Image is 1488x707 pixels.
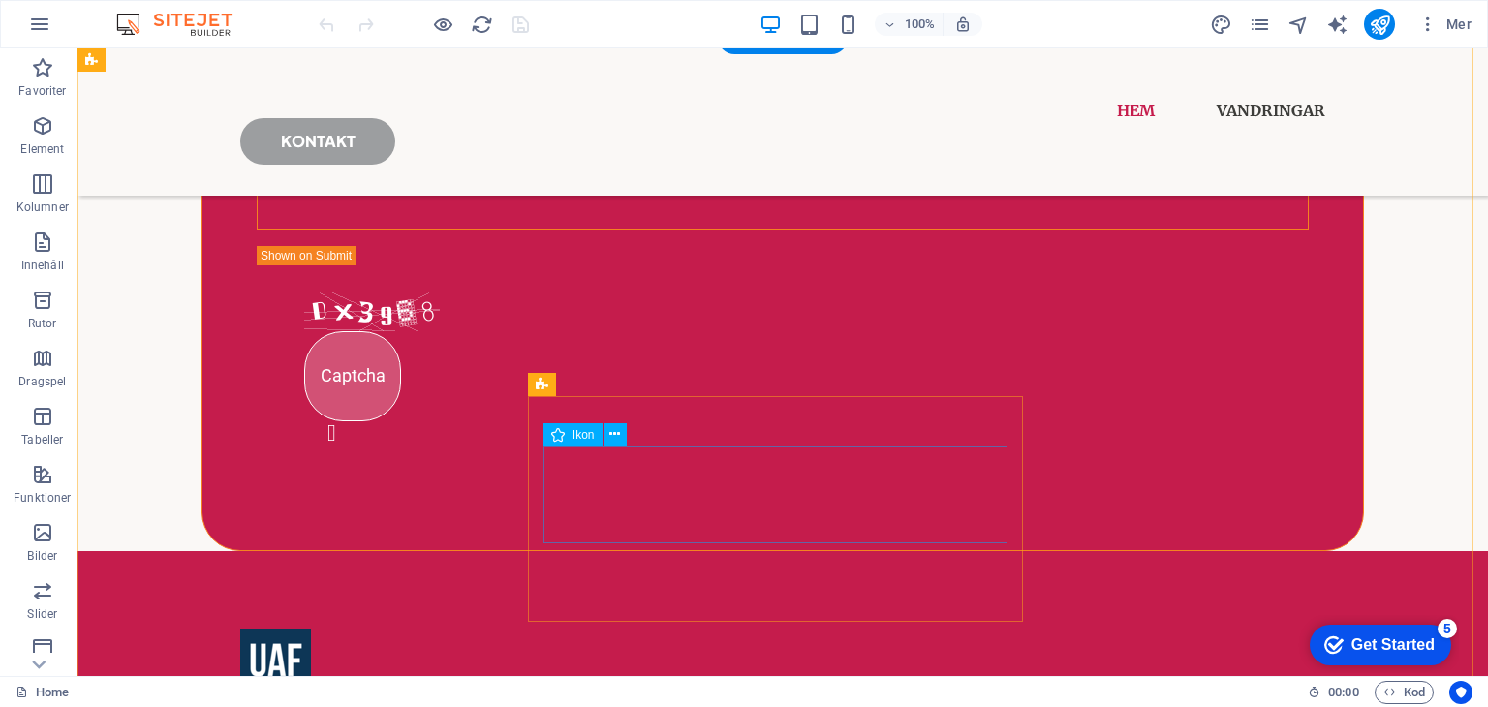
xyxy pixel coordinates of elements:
p: Element [20,141,64,157]
img: Editor Logo [111,13,257,36]
button: Mer [1410,9,1479,40]
span: 00 00 [1328,681,1358,704]
i: Publicera [1369,14,1391,36]
i: Navigatör [1287,14,1310,36]
i: Uppdatera sida [471,14,493,36]
h6: 100% [904,13,935,36]
span: Kod [1383,681,1425,704]
p: Innehåll [21,258,64,273]
p: Dragspel [18,374,66,389]
p: Rutor [28,316,57,331]
span: : [1342,685,1345,699]
button: publish [1364,9,1395,40]
button: Kod [1375,681,1434,704]
button: design [1209,13,1232,36]
p: Slider [27,606,57,622]
div: Get Started [57,21,140,39]
i: Design (Ctrl+Alt+Y) [1210,14,1232,36]
button: Klicka här för att lämna förhandsvisningsläge och fortsätta redigera [431,13,454,36]
p: Bilder [27,548,57,564]
a: Klicka för att avbryta val. Dubbelklicka för att öppna sidor [15,681,69,704]
button: Usercentrics [1449,681,1472,704]
i: AI Writer [1326,14,1348,36]
p: Favoriter [18,83,66,99]
button: reload [470,13,493,36]
span: Mer [1418,15,1472,34]
div: 5 [143,4,163,23]
button: text_generator [1325,13,1348,36]
p: Tabeller [21,432,63,447]
div: Get Started 5 items remaining, 0% complete [15,10,157,50]
i: Sidor (Ctrl+Alt+S) [1249,14,1271,36]
p: Kolumner [16,200,69,215]
button: pages [1248,13,1271,36]
i: Justera zoomnivån automatiskt vid storleksändring för att passa vald enhet. [954,15,972,33]
span: Ikon [573,429,595,441]
h6: Sessionstid [1308,681,1359,704]
button: 100% [875,13,944,36]
p: Funktioner [14,490,71,506]
button: navigator [1286,13,1310,36]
